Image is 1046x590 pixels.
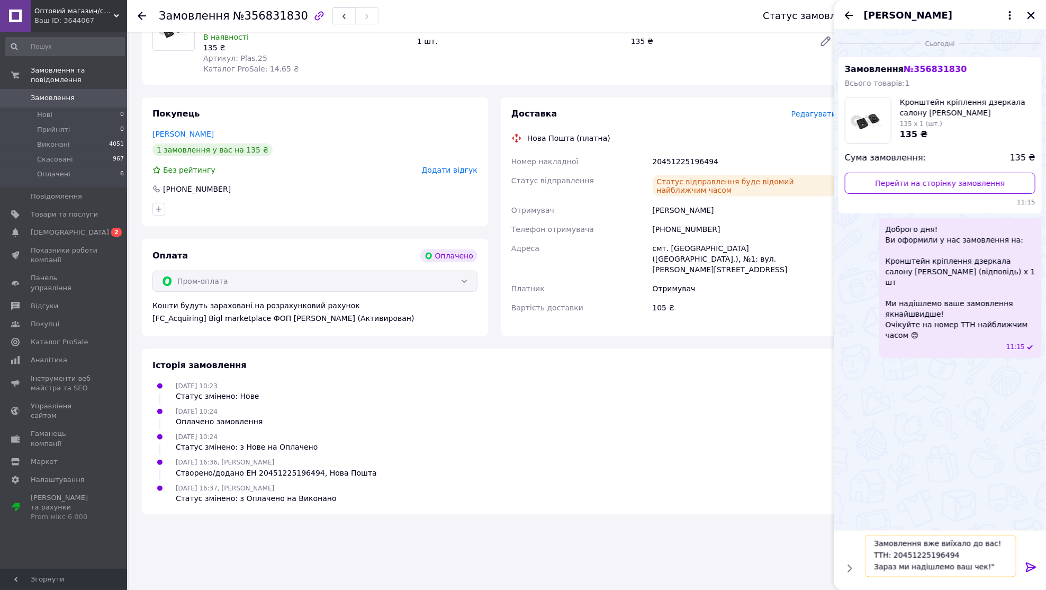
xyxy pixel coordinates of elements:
[900,129,928,139] span: 135 ₴
[152,360,247,370] span: Історія замовлення
[651,220,838,239] div: [PHONE_NUMBER]
[31,337,88,347] span: Каталог ProSale
[420,249,477,262] div: Оплачено
[900,120,942,128] span: 135 x 1 (шт.)
[203,54,267,62] span: Артикул: Plas.25
[31,66,127,85] span: Замовлення та повідомлення
[31,192,82,201] span: Повідомлення
[176,459,274,466] span: [DATE] 16:36, [PERSON_NAME]
[845,198,1035,207] span: 11:15 12.08.2025
[37,110,52,120] span: Нові
[176,382,218,390] span: [DATE] 10:23
[511,109,557,119] span: Доставка
[511,176,594,185] span: Статус відправлення
[176,442,318,452] div: Статус змінено: з Нове на Оплачено
[5,37,125,56] input: Пошук
[152,109,200,119] span: Покупець
[845,152,926,164] span: Сума замовлення:
[31,401,98,421] span: Управління сайтом
[843,561,856,575] button: Показати кнопки
[838,38,1042,49] div: 12.08.2025
[31,355,67,365] span: Аналітика
[203,42,409,53] div: 135 ₴
[31,228,109,237] span: [DEMOGRAPHIC_DATA]
[34,16,127,25] div: Ваш ID: 3644067
[31,429,98,448] span: Гаманець компанії
[511,206,554,214] span: Отримувач
[120,169,124,179] span: 6
[31,374,98,393] span: Інструменти веб-майстра та SEO
[152,300,477,324] div: Кошти будуть зараховані на розрахунковий рахунок
[31,246,98,265] span: Показники роботи компанії
[511,157,579,166] span: Номер накладної
[1006,343,1025,352] span: 11:15 12.08.2025
[791,110,836,118] span: Редагувати
[843,9,855,22] button: Назад
[31,512,98,522] div: Prom мікс 6 000
[525,133,613,144] div: Нова Пошта (платна)
[864,8,952,22] span: [PERSON_NAME]
[31,93,75,103] span: Замовлення
[651,298,838,317] div: 105 ₴
[653,175,836,196] div: Статус відправлення буде відомий найближчим часом
[159,10,230,22] span: Замовлення
[176,493,337,504] div: Статус змінено: з Оплачено на Виконано
[511,225,594,234] span: Телефон отримувача
[31,301,58,311] span: Відгуки
[1025,9,1038,22] button: Закрити
[815,31,836,52] a: Редагувати
[37,125,70,135] span: Прийняті
[34,6,114,16] span: Оптовий магазин/склад автозапчастин "Auto Metiz Store"
[904,64,967,74] span: № 356831830
[176,485,274,492] span: [DATE] 16:37, [PERSON_NAME]
[176,433,218,441] span: [DATE] 10:24
[651,152,838,171] div: 20451225196494
[233,10,308,22] span: №356831830
[511,284,545,293] span: Платник
[162,184,232,194] div: [PHONE_NUMBER]
[651,201,838,220] div: [PERSON_NAME]
[152,130,214,138] a: [PERSON_NAME]
[1010,152,1035,164] span: 135 ₴
[176,391,259,401] div: Статус змінено: Нове
[31,319,59,329] span: Покупці
[152,313,477,324] div: [FC_Acquiring] Bigl marketplace ФОП [PERSON_NAME] (Активирован)
[31,457,58,467] span: Маркет
[31,273,98,292] span: Панель управління
[845,64,967,74] span: Замовлення
[413,34,627,49] div: 1 шт.
[111,228,122,237] span: 2
[511,244,539,253] span: Адреса
[886,224,1035,341] span: Доброго дня! Ви оформили у нас замовлення на: Кронштейн кріплення дзеркала салону [PERSON_NAME] (...
[845,173,1035,194] a: Перейти на сторінку замовлення
[763,11,860,21] div: Статус замовлення
[203,65,299,73] span: Каталог ProSale: 14.65 ₴
[31,493,98,522] span: [PERSON_NAME] та рахунки
[37,140,70,149] span: Виконані
[422,166,477,174] span: Додати відгук
[163,166,215,174] span: Без рейтингу
[651,239,838,279] div: смт. [GEOGRAPHIC_DATA] ([GEOGRAPHIC_DATA].), №1: вул. [PERSON_NAME][STREET_ADDRESS]
[176,416,263,427] div: Оплачено замовлення
[203,33,249,41] span: В наявності
[865,535,1016,577] textarea: Замовлення вже виїхало до вас! ТТН: 20451225196494 Зараз ми надішлемо ваш чек!"
[31,475,85,485] span: Налаштування
[627,34,811,49] div: 135 ₴
[120,110,124,120] span: 0
[152,144,273,156] div: 1 замовлення у вас на 135 ₴
[176,468,377,478] div: Створено/додано ЕН 20451225196494, Нова Пошта
[120,125,124,135] span: 0
[921,40,959,49] span: Сьогодні
[651,279,838,298] div: Отримувач
[109,140,124,149] span: 4051
[113,155,124,164] span: 967
[138,11,146,21] div: Повернутися назад
[864,8,1016,22] button: [PERSON_NAME]
[152,251,188,261] span: Оплата
[511,303,583,312] span: Вартість доставки
[845,97,891,143] img: 3809835323_w100_h100_kronshtejn-kriplennya-dzerkala.jpg
[37,169,70,179] span: Оплачені
[176,408,218,415] span: [DATE] 10:24
[31,210,98,219] span: Товари та послуги
[37,155,73,164] span: Скасовані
